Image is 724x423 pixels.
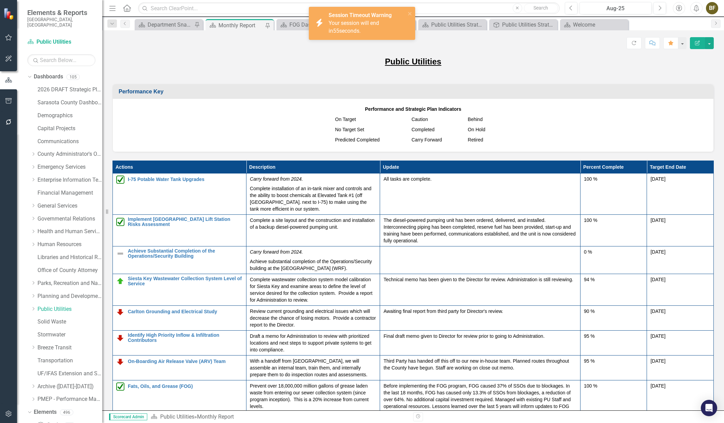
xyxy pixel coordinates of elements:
[116,308,124,316] img: Below Plan
[250,308,376,328] p: Review current grounding and electrical issues which will decrease the chance of losing motors. P...
[562,20,627,29] a: Welcome
[335,127,364,132] span: No Target Set
[37,86,102,94] a: 2026 DRAFT Strategic Plan
[246,330,380,355] td: Double-Click to Edit
[27,54,95,66] input: Search Below...
[383,217,577,244] p: The diesel-powered pumping unit has been ordered, delivered, and installed. Interconnecting pipin...
[128,276,243,287] a: Siesta Key Wastewater Collection System Level of Service
[37,305,102,313] a: Public Utilities
[113,330,246,355] td: Double-Click to Edit Right Click for Context Menu
[116,334,124,342] img: Below Plan
[148,20,193,29] div: Department Snapshot
[250,249,303,255] em: Carry forward from 2024.
[37,99,102,107] a: Sarasota County Dashboard
[365,106,461,112] strong: Performance and Strategic Plan Indicators
[647,173,714,214] td: Double-Click to Edit
[109,413,147,420] span: Scorecard Admin
[37,125,102,133] a: Capital Projects
[584,382,644,389] div: 100 %
[128,333,243,343] a: Identify High Priority Inflow & Infiltration Contributors
[113,246,246,274] td: Double-Click to Edit Right Click for Context Menu
[580,355,647,380] td: Double-Click to Edit
[330,117,335,122] img: ontarget.png
[380,305,580,330] td: Double-Click to Edit
[246,214,380,246] td: Double-Click to Edit
[113,173,246,214] td: Double-Click to Edit Right Click for Context Menu
[151,413,408,421] div: »
[406,117,411,122] img: MeasureCaution.png
[383,308,577,315] p: Awaiting final report from third party for Director's review.
[650,308,665,314] span: [DATE]
[431,20,485,29] div: Public Utilities Strategic Business Plan Home
[116,218,124,226] img: Completed
[37,370,102,378] a: UF/IFAS Extension and Sustainability
[60,409,73,415] div: 496
[468,117,483,122] span: Behind
[580,305,647,330] td: Double-Click to Edit
[113,355,246,380] td: Double-Click to Edit Right Click for Context Menu
[524,3,558,13] button: Search
[27,17,95,28] small: [GEOGRAPHIC_DATA], [GEOGRAPHIC_DATA]
[462,137,468,143] img: Sarasota%20Hourglass%20v2.png
[580,274,647,305] td: Double-Click to Edit
[411,127,435,132] span: Completed
[119,89,710,95] h3: Performance Key
[491,20,556,29] a: Public Utilities Strategic Plan Goals
[27,9,95,17] span: Elements & Reports
[468,127,485,132] span: On Hold
[250,257,376,272] p: Achieve substantial completion of the Operations/Security building at the [GEOGRAPHIC_DATA] (WRF).
[37,138,102,146] a: Communications
[37,202,102,210] a: General Services
[250,184,376,212] p: Complete installation of an in-tank mixer and controls and the ability to boost chemicals at Elev...
[383,176,577,182] p: All tasks are complete.
[584,333,644,339] div: 95 %
[250,358,376,378] p: With a handoff from [GEOGRAPHIC_DATA], we will assemble an internal team, train them, and interna...
[647,246,714,274] td: Double-Click to Edit
[706,2,718,14] div: BF
[380,214,580,246] td: Double-Click to Edit
[647,214,714,246] td: Double-Click to Edit
[584,217,644,224] div: 100 %
[246,305,380,330] td: Double-Click to Edit
[584,248,644,255] div: 0 %
[650,217,665,223] span: [DATE]
[411,137,442,142] span: Carry Forward
[647,274,714,305] td: Double-Click to Edit
[385,57,441,66] u: Public Utilities
[380,246,580,274] td: Double-Click to Edit
[647,305,714,330] td: Double-Click to Edit
[116,382,124,391] img: Completed
[37,344,102,352] a: Breeze Transit
[34,408,57,416] a: Elements
[380,330,580,355] td: Double-Click to Edit
[468,137,483,142] span: Retired
[250,382,376,410] p: Prevent over 18,000,000 million gallons of grease laden waste from entering our sewer collection ...
[380,173,580,214] td: Double-Click to Edit
[37,254,102,261] a: Libraries and Historical Resources
[37,215,102,223] a: Governmental Relations
[335,117,356,122] span: On Target
[289,20,343,29] div: FOG Dashboard
[250,217,376,230] p: Complete a site layout and the construction and installation of a backup diesel-powered pumping u...
[3,8,15,20] img: ClearPoint Strategy
[250,276,376,303] p: Complete wastewater collection system model calibration for Siesta Key and examine areas to defin...
[37,383,102,391] a: Archive ([DATE]-[DATE])
[650,333,665,339] span: [DATE]
[383,276,577,283] p: Technical memo has been given to the Director for review. Administration is still reviewing.
[584,276,644,283] div: 94 %
[533,5,548,11] span: Search
[580,214,647,246] td: Double-Click to Edit
[250,176,303,182] em: Carry forward from 2024.
[116,250,124,258] img: Not Defined
[650,249,665,255] span: [DATE]
[278,20,343,29] a: FOG Dashboard
[580,173,647,214] td: Double-Click to Edit
[380,274,580,305] td: Double-Click to Edit
[246,246,380,274] td: Double-Click to Edit
[37,241,102,248] a: Human Resources
[116,358,124,366] img: Below Plan
[128,217,243,227] a: Implement [GEOGRAPHIC_DATA] Lift Station Risks Assessment
[650,358,665,364] span: [DATE]
[411,117,428,122] span: Caution
[701,400,717,416] div: Open Intercom Messenger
